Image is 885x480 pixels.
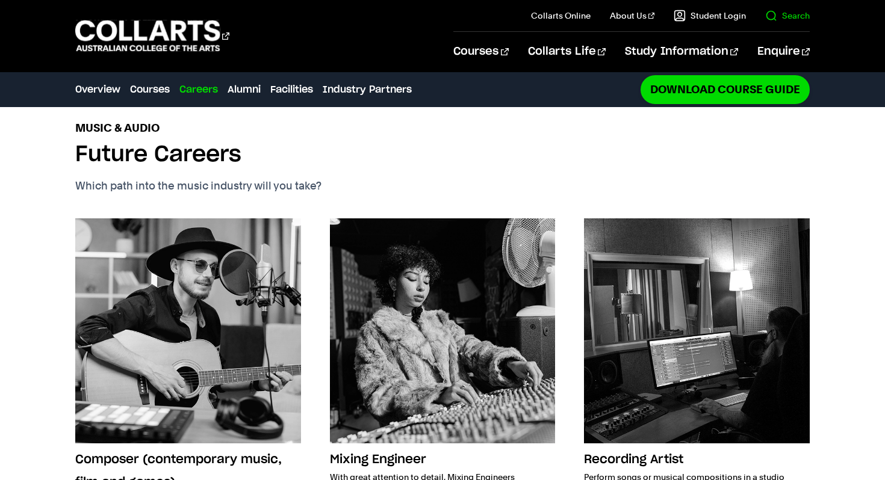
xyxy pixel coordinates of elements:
[179,82,218,97] a: Careers
[528,32,606,72] a: Collarts Life
[130,82,170,97] a: Courses
[531,10,591,22] a: Collarts Online
[674,10,746,22] a: Student Login
[641,75,810,103] a: Download Course Guide
[270,82,313,97] a: Facilities
[75,141,241,168] h2: Future Careers
[228,82,261,97] a: Alumni
[757,32,810,72] a: Enquire
[75,177,376,194] p: Which path into the music industry will you take?
[330,448,556,471] h3: Mixing Engineer
[453,32,508,72] a: Courses
[584,448,810,471] h3: Recording Artist
[75,19,229,53] div: Go to homepage
[625,32,738,72] a: Study Information
[75,120,160,137] p: Music & Audio
[610,10,654,22] a: About Us
[75,82,120,97] a: Overview
[765,10,810,22] a: Search
[323,82,412,97] a: Industry Partners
